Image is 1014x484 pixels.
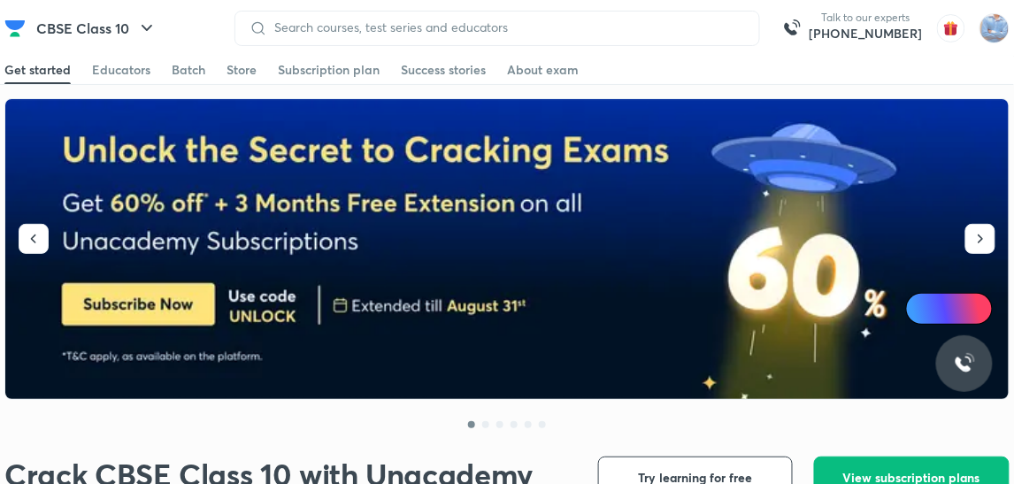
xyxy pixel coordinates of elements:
[4,18,26,39] img: Company Logo
[810,25,923,42] a: [PHONE_NUMBER]
[172,61,205,79] div: Batch
[507,61,579,79] div: About exam
[979,13,1010,43] img: sukhneet singh sidhu
[810,11,923,25] p: Talk to our experts
[267,20,745,35] input: Search courses, test series and educators
[278,56,380,84] a: Subscription plan
[227,61,257,79] div: Store
[935,302,982,316] span: Ai Doubts
[507,56,579,84] a: About exam
[774,11,810,46] img: call-us
[92,56,150,84] a: Educators
[401,61,486,79] div: Success stories
[92,61,150,79] div: Educators
[4,61,71,79] div: Get started
[172,56,205,84] a: Batch
[401,56,486,84] a: Success stories
[917,302,931,316] img: Icon
[4,56,71,84] a: Get started
[26,11,168,46] button: CBSE Class 10
[954,353,975,374] img: ttu
[227,56,257,84] a: Store
[906,293,993,325] a: Ai Doubts
[278,61,380,79] div: Subscription plan
[937,14,965,42] img: avatar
